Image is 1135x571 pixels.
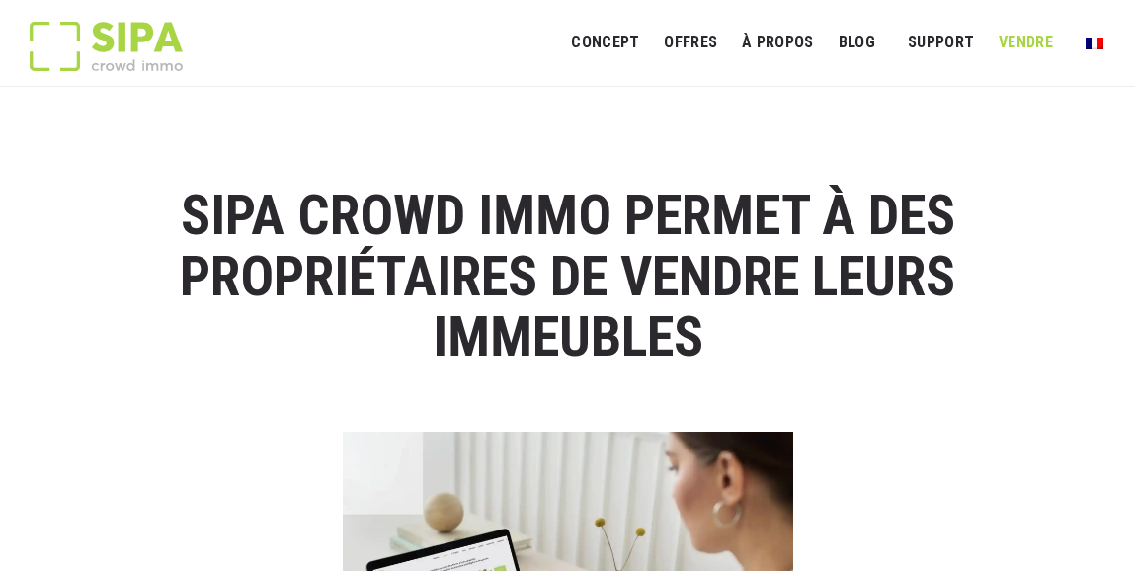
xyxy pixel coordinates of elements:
h1: SIPA Crowd Immo permet à des propriétaires de vendre leurs immeubles [106,186,1030,368]
a: VENDRE [989,21,1066,65]
nav: Menu principal [575,18,1105,67]
a: SUPPORT [898,21,987,65]
a: Passer à [1076,24,1116,61]
img: Français [1086,38,1103,49]
img: Logo [30,22,183,71]
a: Blog [829,21,888,65]
a: Concept [561,21,652,65]
a: À PROPOS [732,21,827,65]
a: OFFRES [654,21,730,65]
